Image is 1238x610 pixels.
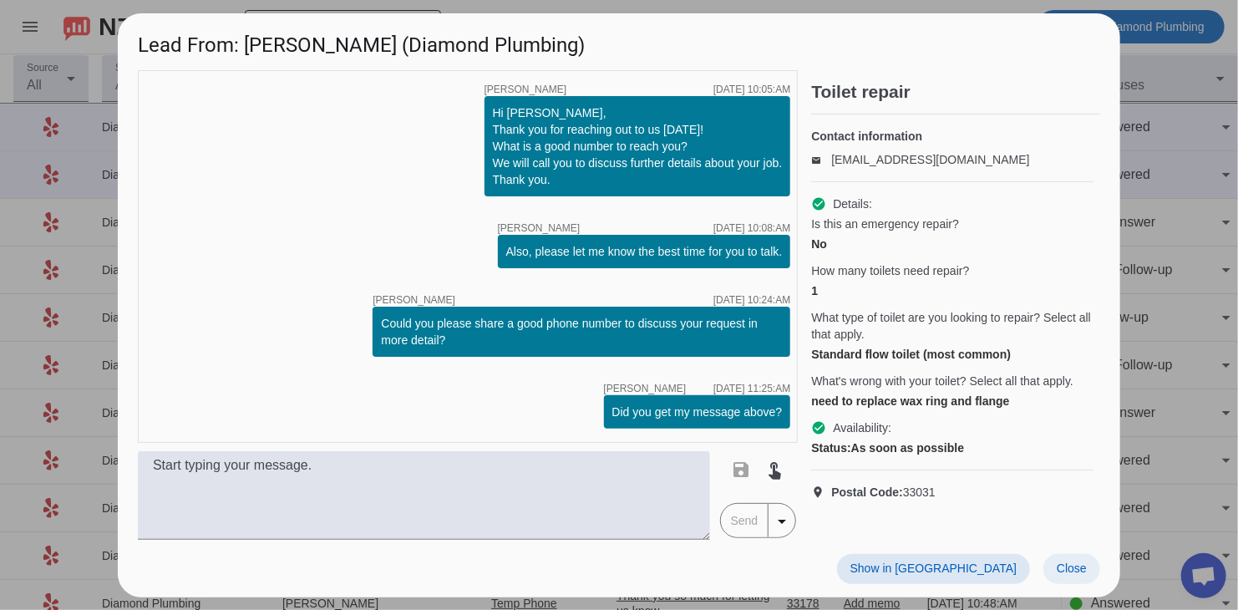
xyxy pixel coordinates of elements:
span: How many toilets need repair? [811,262,969,279]
span: Details: [833,196,872,212]
div: [DATE] 10:08:AM [713,223,790,233]
span: Close [1057,562,1087,575]
span: [PERSON_NAME] [373,295,455,305]
div: need to replace wax ring and flange [811,393,1093,409]
mat-icon: check_circle [811,420,826,435]
div: Did you get my message above?​ [612,404,783,420]
span: What's wrong with your toilet? Select all that apply. [811,373,1073,389]
strong: Postal Code: [831,485,903,499]
div: [DATE] 11:25:AM [713,384,790,394]
span: 33031 [831,484,936,501]
mat-icon: check_circle [811,196,826,211]
mat-icon: email [811,155,831,164]
strong: Status: [811,441,850,455]
h4: Contact information [811,128,1093,145]
h2: Toilet repair [811,84,1100,100]
div: 1 [811,282,1093,299]
div: No [811,236,1093,252]
div: Also, please let me know the best time for you to talk.​ [506,243,783,260]
div: Could you please share a good phone number to discuss your request in more detail?​ [381,315,782,348]
mat-icon: touch_app [765,460,785,480]
button: Show in [GEOGRAPHIC_DATA] [837,554,1030,584]
span: Is this an emergency repair? [811,216,959,232]
span: [PERSON_NAME] [604,384,687,394]
div: Hi [PERSON_NAME], Thank you for reaching out to us [DATE]! What is a good number to reach you? We... [493,104,783,188]
span: Availability: [833,419,891,436]
span: [PERSON_NAME] [485,84,567,94]
mat-icon: location_on [811,485,831,499]
div: [DATE] 10:05:AM [713,84,790,94]
div: [DATE] 10:24:AM [713,295,790,305]
span: Show in [GEOGRAPHIC_DATA] [850,562,1017,575]
div: As soon as possible [811,440,1093,456]
h1: Lead From: [PERSON_NAME] (Diamond Plumbing) [118,13,1120,69]
mat-icon: arrow_drop_down [772,511,792,531]
div: Standard flow toilet (most common) [811,346,1093,363]
span: What type of toilet are you looking to repair? Select all that apply. [811,309,1093,343]
button: Close [1043,554,1100,584]
a: [EMAIL_ADDRESS][DOMAIN_NAME] [831,153,1029,166]
span: [PERSON_NAME] [498,223,581,233]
